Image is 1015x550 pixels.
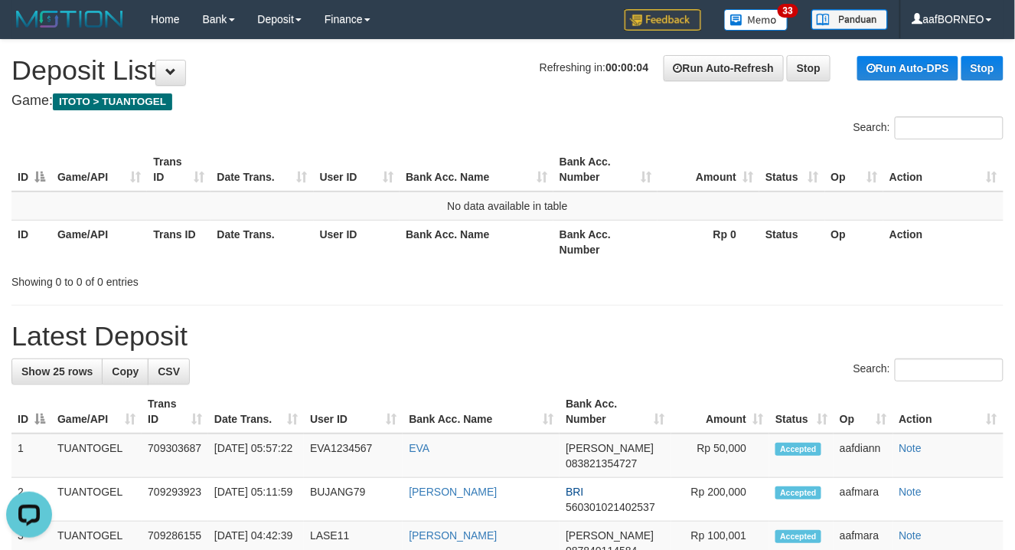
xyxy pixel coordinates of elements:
[787,55,831,81] a: Stop
[51,434,142,478] td: TUANTOGEL
[53,93,172,110] span: ITOTO > TUANTOGEL
[664,55,784,81] a: Run Auto-Refresh
[658,148,759,192] th: Amount: activate to sort column ascending
[769,390,834,434] th: Status: activate to sort column ascending
[834,390,893,434] th: Op: activate to sort column ascending
[11,8,128,31] img: MOTION_logo.png
[605,61,648,74] strong: 00:00:04
[304,478,403,522] td: BUJANG79
[857,56,958,80] a: Run Auto-DPS
[142,434,208,478] td: 709303687
[211,220,313,264] th: Date Trans.
[759,220,824,264] th: Status
[11,434,51,478] td: 1
[51,390,142,434] th: Game/API: activate to sort column ascending
[560,390,671,434] th: Bank Acc. Number: activate to sort column ascending
[825,148,884,192] th: Op: activate to sort column ascending
[148,358,190,385] a: CSV
[11,268,412,290] div: Showing 0 to 0 of 0 entries
[208,478,304,522] td: [DATE] 05:11:59
[811,9,888,30] img: panduan.png
[893,390,1004,434] th: Action: activate to sort column ascending
[400,148,553,192] th: Bank Acc. Name: activate to sort column ascending
[566,529,654,542] span: [PERSON_NAME]
[825,220,884,264] th: Op
[208,390,304,434] th: Date Trans.: activate to sort column ascending
[778,4,798,18] span: 33
[11,358,103,385] a: Show 25 rows
[658,220,759,264] th: Rp 0
[11,321,1004,352] h1: Latest Deposit
[147,220,211,264] th: Trans ID
[853,358,1004,381] label: Search:
[775,530,821,543] span: Accepted
[304,434,403,478] td: EVA1234567
[834,478,893,522] td: aafmara
[553,148,658,192] th: Bank Acc. Number: activate to sort column ascending
[158,365,180,378] span: CSV
[553,220,658,264] th: Bank Acc. Number
[314,220,400,264] th: User ID
[853,116,1004,139] label: Search:
[51,220,147,264] th: Game/API
[11,93,1004,109] h4: Game:
[671,434,769,478] td: Rp 50,000
[775,486,821,499] span: Accepted
[671,390,769,434] th: Amount: activate to sort column ascending
[775,443,821,456] span: Accepted
[11,390,51,434] th: ID: activate to sort column descending
[671,478,769,522] td: Rp 200,000
[566,501,655,513] span: Copy 560301021402537 to clipboard
[11,55,1004,86] h1: Deposit List
[566,442,654,454] span: [PERSON_NAME]
[102,358,148,385] a: Copy
[400,220,553,264] th: Bank Acc. Name
[51,148,147,192] th: Game/API: activate to sort column ascending
[883,148,1004,192] th: Action: activate to sort column ascending
[883,220,1004,264] th: Action
[540,61,648,74] span: Refreshing in:
[314,148,400,192] th: User ID: activate to sort column ascending
[759,148,824,192] th: Status: activate to sort column ascending
[208,434,304,478] td: [DATE] 05:57:22
[403,390,560,434] th: Bank Acc. Name: activate to sort column ascending
[304,390,403,434] th: User ID: activate to sort column ascending
[11,220,51,264] th: ID
[142,478,208,522] td: 709293923
[112,365,139,378] span: Copy
[899,486,922,498] a: Note
[895,116,1004,139] input: Search:
[211,148,313,192] th: Date Trans.: activate to sort column ascending
[11,148,51,192] th: ID: activate to sort column descending
[724,9,788,31] img: Button%20Memo.svg
[147,148,211,192] th: Trans ID: activate to sort column ascending
[409,529,497,542] a: [PERSON_NAME]
[961,56,1004,80] a: Stop
[566,457,637,470] span: Copy 083821354727 to clipboard
[899,529,922,542] a: Note
[409,442,429,454] a: EVA
[11,192,1004,221] td: No data available in table
[566,486,583,498] span: BRI
[11,478,51,522] td: 2
[142,390,208,434] th: Trans ID: activate to sort column ascending
[834,434,893,478] td: aafdiann
[899,442,922,454] a: Note
[625,9,701,31] img: Feedback.jpg
[51,478,142,522] td: TUANTOGEL
[895,358,1004,381] input: Search:
[21,365,93,378] span: Show 25 rows
[6,6,52,52] button: Open LiveChat chat widget
[409,486,497,498] a: [PERSON_NAME]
